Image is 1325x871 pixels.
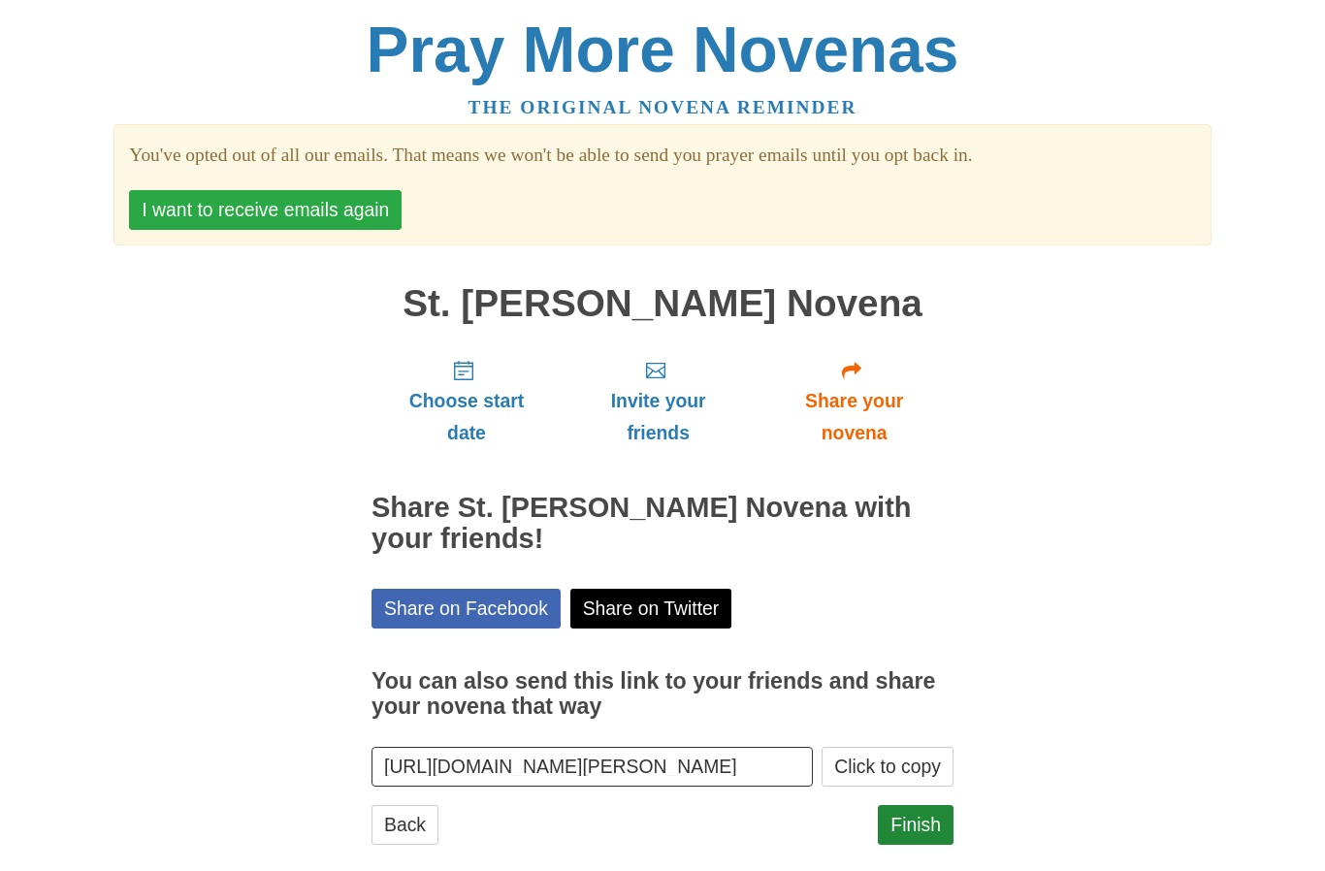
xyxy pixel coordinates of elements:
[372,589,561,629] a: Share on Facebook
[367,14,959,85] a: Pray More Novenas
[562,343,755,459] a: Invite your friends
[469,97,857,117] a: The original novena reminder
[129,140,1195,172] section: You've opted out of all our emails. That means we won't be able to send you prayer emails until y...
[570,589,732,629] a: Share on Twitter
[372,805,438,845] a: Back
[372,669,953,719] h3: You can also send this link to your friends and share your novena that way
[391,385,542,449] span: Choose start date
[372,343,562,459] a: Choose start date
[129,190,402,230] button: I want to receive emails again
[372,493,953,555] h2: Share St. [PERSON_NAME] Novena with your friends!
[878,805,953,845] a: Finish
[822,747,953,787] button: Click to copy
[774,385,934,449] span: Share your novena
[581,385,735,449] span: Invite your friends
[755,343,953,459] a: Share your novena
[372,283,953,325] h1: St. [PERSON_NAME] Novena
